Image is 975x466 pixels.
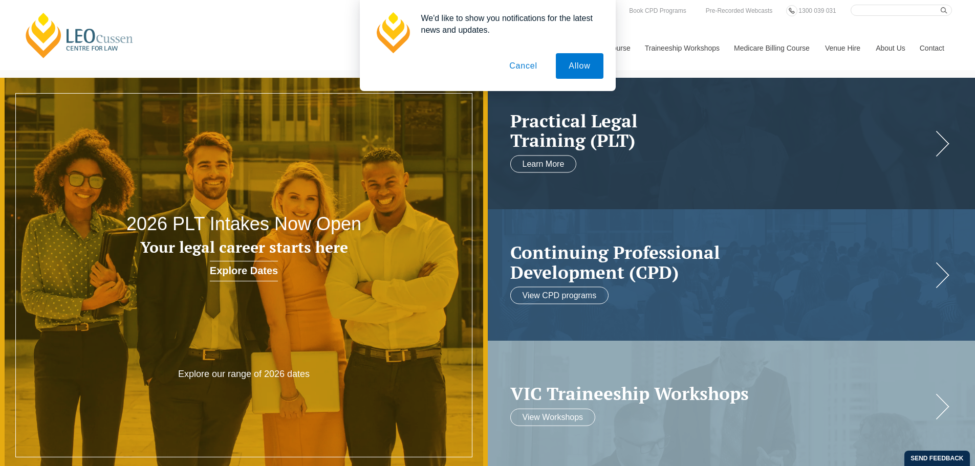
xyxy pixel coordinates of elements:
p: Explore our range of 2026 dates [146,368,341,380]
img: notification icon [372,12,413,53]
button: Allow [556,53,603,79]
button: Cancel [496,53,550,79]
a: VIC Traineeship Workshops [510,384,933,404]
h2: 2026 PLT Intakes Now Open [98,214,391,234]
h2: Practical Legal Training (PLT) [510,110,933,150]
a: Continuing ProfessionalDevelopment (CPD) [510,242,933,282]
h2: Continuing Professional Development (CPD) [510,242,933,282]
h3: Your legal career starts here [98,239,391,256]
a: Practical LegalTraining (PLT) [510,110,933,150]
a: View CPD programs [510,287,609,304]
a: View Workshops [510,408,596,426]
a: Learn More [510,155,577,172]
a: Explore Dates [210,261,278,281]
div: We'd like to show you notifications for the latest news and updates. [413,12,603,36]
